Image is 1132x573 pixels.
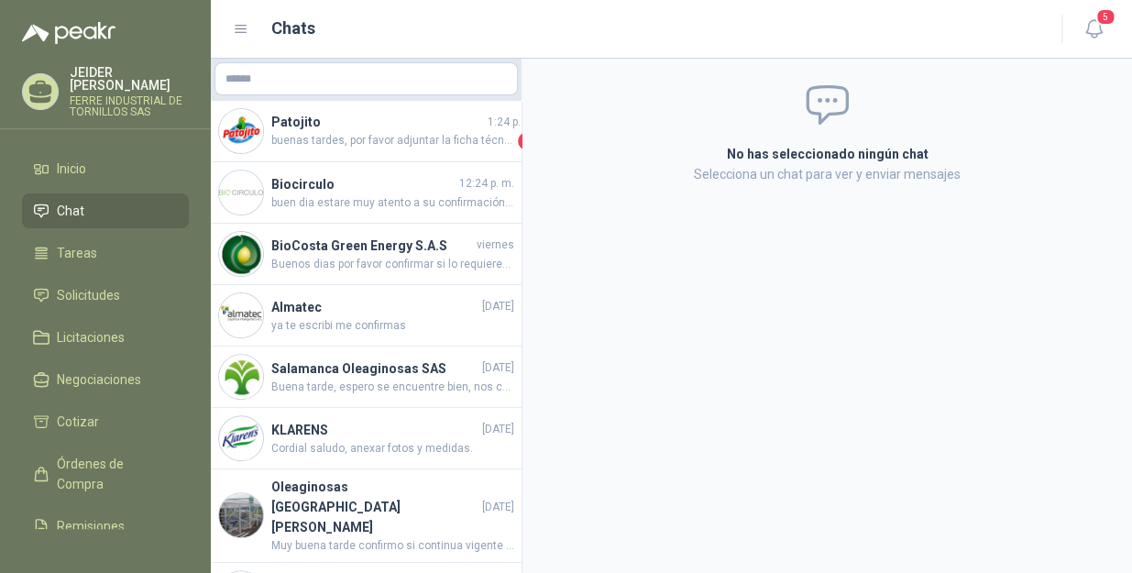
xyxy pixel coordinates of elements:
span: Buenos dias por favor confirmar si lo requieren en color especifico ? [271,256,514,273]
img: Company Logo [219,293,263,337]
img: Company Logo [219,171,263,215]
a: Company LogoAlmatec[DATE]ya te escribi me confirmas [211,285,522,347]
img: Logo peakr [22,22,115,44]
h2: No has seleccionado ningún chat [544,144,1110,164]
h4: Patojito [271,112,484,132]
span: Órdenes de Compra [57,454,171,494]
a: Negociaciones [22,362,189,397]
a: Licitaciones [22,320,189,355]
h4: Biocirculo [271,174,456,194]
img: Company Logo [219,109,263,153]
a: Tareas [22,236,189,270]
button: 5 [1077,13,1110,46]
span: viernes [477,237,514,254]
p: Selecciona un chat para ver y enviar mensajes [544,164,1110,184]
span: Negociaciones [57,369,141,390]
a: Órdenes de Compra [22,446,189,501]
a: Company LogoOleaginosas [GEOGRAPHIC_DATA][PERSON_NAME][DATE]Muy buena tarde confirmo si continua ... [211,469,522,563]
a: Solicitudes [22,278,189,313]
h4: Almatec [271,297,478,317]
span: Muy buena tarde confirmo si continua vigente disponibles quedo atento a su confirmacion [271,537,514,555]
span: [DATE] [482,298,514,315]
img: Company Logo [219,416,263,460]
span: Buena tarde, espero se encuentre bien, nos confirman la fecha de entrega por favor, quedamos atentos [271,379,514,396]
span: 5 [1095,8,1116,26]
span: Cotizar [57,412,99,432]
span: Tareas [57,243,97,263]
span: [DATE] [482,359,514,377]
h4: Salamanca Oleaginosas SAS [271,358,478,379]
span: 1 [518,132,536,150]
span: 12:24 p. m. [459,175,514,193]
span: [DATE] [482,499,514,516]
span: Cordial saludo, anexar fotos y medidas. [271,440,514,457]
img: Company Logo [219,493,263,537]
a: Company LogoPatojito1:24 p. m.buenas tardes, por favor adjuntar la ficha técnica, muchas gracias1 [211,101,522,162]
h4: BioCosta Green Energy S.A.S [271,236,473,256]
span: buenas tardes, por favor adjuntar la ficha técnica, muchas gracias [271,132,514,150]
span: Remisiones [57,516,125,536]
span: Solicitudes [57,285,120,305]
span: [DATE] [482,421,514,438]
img: Company Logo [219,355,263,399]
img: Company Logo [219,232,263,276]
span: ya te escribi me confirmas [271,317,514,335]
h4: Oleaginosas [GEOGRAPHIC_DATA][PERSON_NAME] [271,477,478,537]
a: Inicio [22,151,189,186]
a: Company LogoSalamanca Oleaginosas SAS[DATE]Buena tarde, espero se encuentre bien, nos confirman l... [211,347,522,408]
a: Company LogoBioCosta Green Energy S.A.SviernesBuenos dias por favor confirmar si lo requieren en ... [211,224,522,285]
span: buen dia estare muy atento a su confirmación nos quedan 3 unidades en inventario [271,194,514,212]
a: Cotizar [22,404,189,439]
span: Chat [57,201,84,221]
h1: Chats [271,16,315,41]
span: 1:24 p. m. [488,114,536,131]
a: Remisiones [22,509,189,544]
a: Chat [22,193,189,228]
span: Licitaciones [57,327,125,347]
p: JEIDER [PERSON_NAME] [70,66,189,92]
a: Company LogoKLARENS[DATE]Cordial saludo, anexar fotos y medidas. [211,408,522,469]
h4: KLARENS [271,420,478,440]
p: FERRE INDUSTRIAL DE TORNILLOS SAS [70,95,189,117]
span: Inicio [57,159,86,179]
a: Company LogoBiocirculo12:24 p. m.buen dia estare muy atento a su confirmación nos quedan 3 unidad... [211,162,522,224]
